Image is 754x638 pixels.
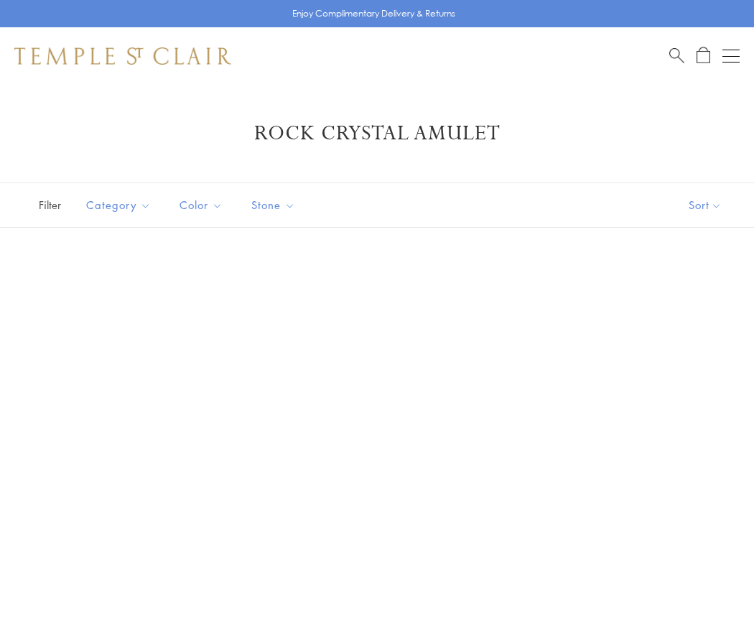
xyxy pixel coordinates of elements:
[14,47,231,65] img: Temple St. Clair
[79,196,162,214] span: Category
[241,189,306,221] button: Stone
[169,189,233,221] button: Color
[669,47,684,65] a: Search
[172,196,233,214] span: Color
[722,47,740,65] button: Open navigation
[292,6,455,21] p: Enjoy Complimentary Delivery & Returns
[697,47,710,65] a: Open Shopping Bag
[75,189,162,221] button: Category
[36,121,718,147] h1: Rock Crystal Amulet
[244,196,306,214] span: Stone
[656,183,754,227] button: Show sort by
